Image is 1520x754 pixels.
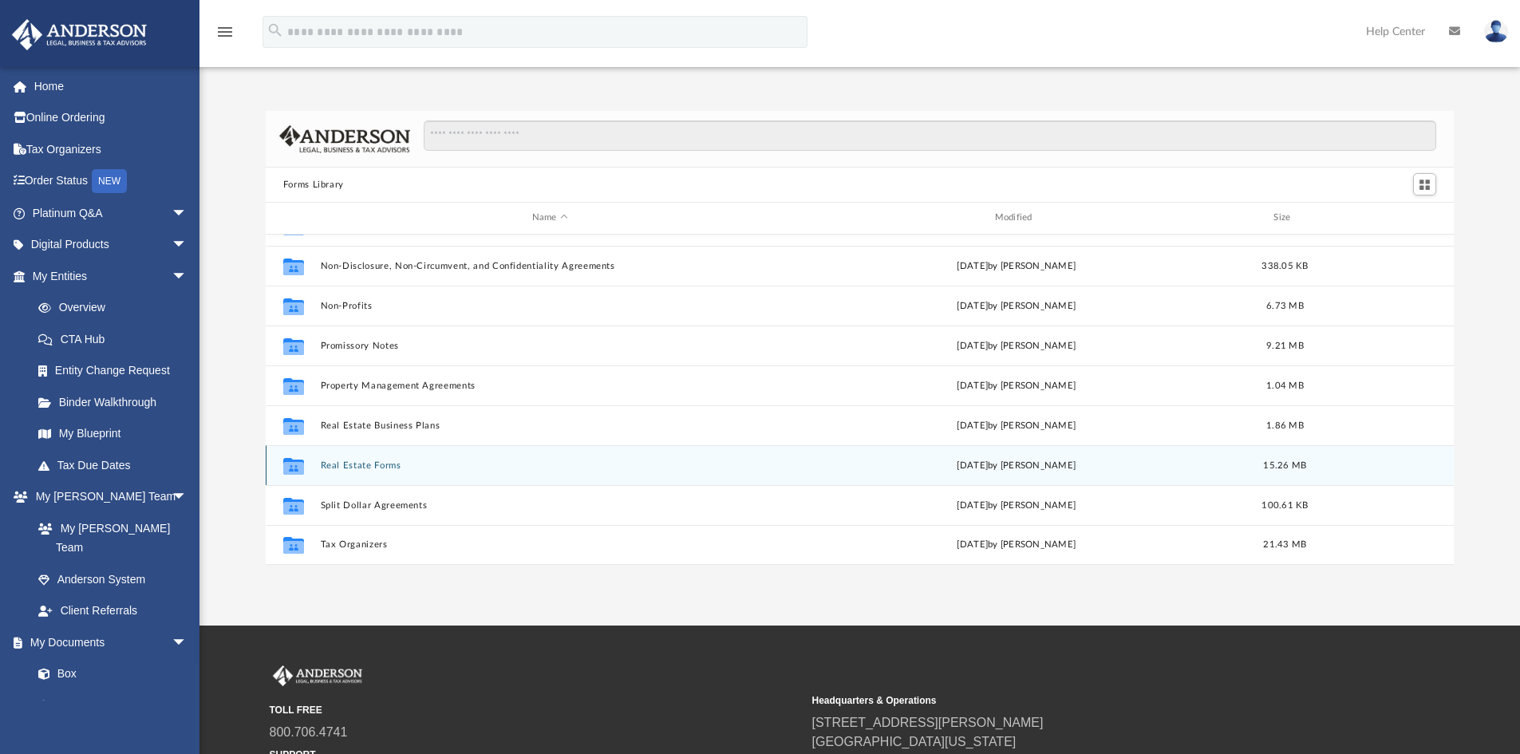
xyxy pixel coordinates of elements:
img: User Pic [1484,20,1508,43]
a: My [PERSON_NAME] Teamarrow_drop_down [11,481,203,513]
a: Entity Change Request [22,355,211,387]
a: CTA Hub [22,323,211,355]
span: 6.73 MB [1266,301,1304,310]
div: [DATE] by [PERSON_NAME] [787,378,1246,393]
a: [GEOGRAPHIC_DATA][US_STATE] [812,735,1017,748]
a: Anderson System [22,563,203,595]
div: [DATE] by [PERSON_NAME] [787,418,1246,432]
a: My Blueprint [22,418,203,450]
button: Property Management Agreements [320,381,780,391]
button: Non-Profits [320,301,780,311]
button: Real Estate Business Plans [320,420,780,431]
span: 21.43 MB [1263,540,1306,549]
button: Real Estate Forms [320,460,780,471]
span: arrow_drop_down [172,260,203,293]
button: Non-Disclosure, Non-Circumvent, and Confidentiality Agreements [320,261,780,271]
a: Overview [22,292,211,324]
div: [DATE] by [PERSON_NAME] [787,338,1246,353]
i: search [266,22,284,39]
a: menu [215,30,235,41]
input: Search files and folders [424,120,1436,151]
div: NEW [92,169,127,193]
img: Anderson Advisors Platinum Portal [270,665,365,686]
span: 1.04 MB [1266,381,1304,389]
div: Size [1253,211,1317,225]
small: TOLL FREE [270,703,801,717]
div: [DATE] by [PERSON_NAME] [787,538,1246,552]
a: Online Ordering [11,102,211,134]
a: Box [22,658,195,690]
div: id [1324,211,1435,225]
div: [DATE] by [PERSON_NAME] [787,259,1246,273]
button: Promissory Notes [320,341,780,351]
span: arrow_drop_down [172,197,203,230]
a: Tax Organizers [11,133,211,165]
div: id [273,211,313,225]
a: My Documentsarrow_drop_down [11,626,203,658]
a: Binder Walkthrough [22,386,211,418]
span: 1.86 MB [1266,420,1304,429]
span: 15.26 MB [1263,460,1306,469]
a: Digital Productsarrow_drop_down [11,229,211,261]
div: [DATE] by [PERSON_NAME] [787,298,1246,313]
span: arrow_drop_down [172,626,203,659]
button: Switch to Grid View [1413,173,1437,195]
small: Headquarters & Operations [812,693,1344,708]
button: Forms Library [283,178,344,192]
a: [STREET_ADDRESS][PERSON_NAME] [812,716,1044,729]
div: Modified [786,211,1246,225]
span: 9.21 MB [1266,341,1304,349]
a: Platinum Q&Aarrow_drop_down [11,197,211,229]
a: My [PERSON_NAME] Team [22,512,195,563]
div: Name [319,211,779,225]
span: 100.61 KB [1261,500,1308,509]
a: Tax Due Dates [22,449,211,481]
a: My Entitiesarrow_drop_down [11,260,211,292]
i: menu [215,22,235,41]
a: Client Referrals [22,595,203,627]
div: [DATE] by [PERSON_NAME] [787,458,1246,472]
span: arrow_drop_down [172,481,203,514]
a: Home [11,70,211,102]
a: Meeting Minutes [22,689,203,721]
span: arrow_drop_down [172,229,203,262]
div: [DATE] by [PERSON_NAME] [787,498,1246,512]
button: Tax Organizers [320,539,780,550]
button: Split Dollar Agreements [320,500,780,511]
img: Anderson Advisors Platinum Portal [7,19,152,50]
a: 800.706.4741 [270,725,348,739]
span: 338.05 KB [1261,261,1308,270]
a: Order StatusNEW [11,165,211,198]
div: grid [266,235,1455,565]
